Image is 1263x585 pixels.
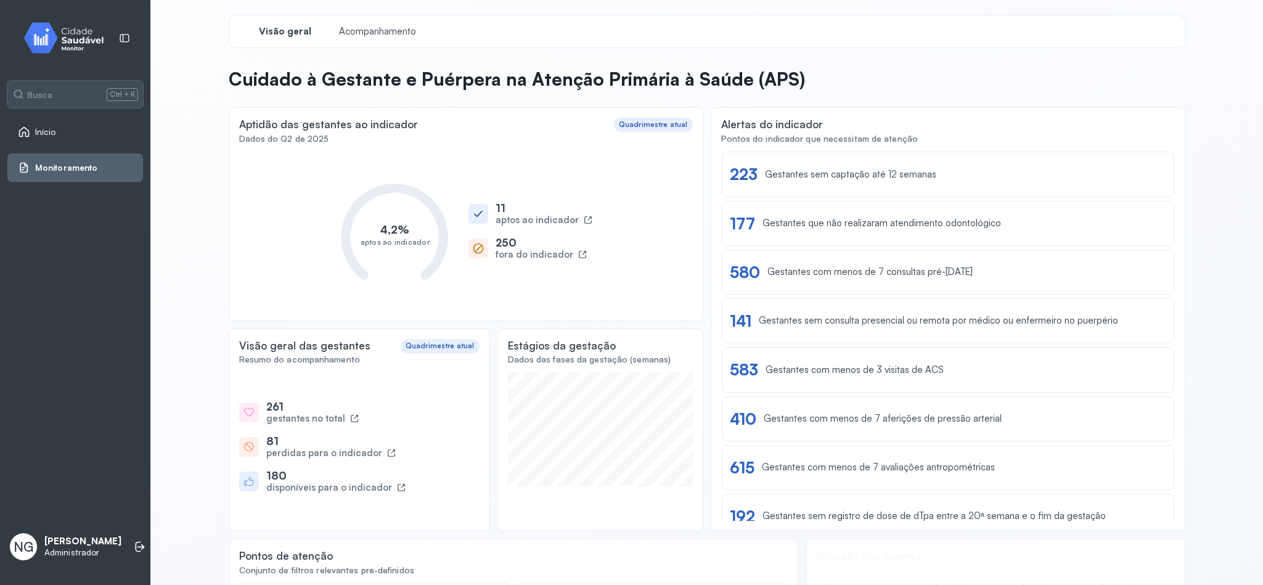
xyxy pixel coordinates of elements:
div: 580 [730,263,760,282]
span: Visão geral [259,26,311,38]
span: Monitoramento [35,163,97,173]
div: Pontos do indicador que necessitam de atenção [721,134,1175,144]
div: Quadrimestre atual [406,342,475,350]
div: aptos ao indicador [496,215,579,226]
div: 177 [730,214,755,233]
div: gestantes no total [266,413,345,425]
div: 410 [730,409,756,428]
div: Gestantes sem consulta presencial ou remota por médico ou enfermeiro no puerpério [759,315,1118,327]
p: Cuidado à Gestante e Puérpera na Atenção Primária à Saúde (APS) [229,68,805,90]
div: perdidas para o indicador [266,448,382,459]
text: aptos ao indicador [361,237,430,247]
div: 250 [496,236,587,249]
img: heart-heroicons.svg [243,406,255,418]
div: 180 [266,469,406,482]
a: Início [18,126,133,138]
div: 223 [730,165,758,184]
div: Gestantes sem captação até 12 semanas [765,169,936,181]
div: Gestantes com menos de 7 aferições de pressão arterial [764,413,1002,425]
div: Conjunto de filtros relevantes pré-definidos [239,565,788,576]
p: [PERSON_NAME] [44,536,121,547]
div: 141 [730,311,751,330]
p: Administrador [44,547,121,558]
div: Dados das fases da gestação (semanas) [508,354,693,365]
div: Estágios da gestação [508,339,616,352]
div: Dados do Q2 de 2025 [239,134,693,144]
div: 192 [730,507,755,526]
span: Início [35,127,56,137]
span: NG [14,539,33,555]
div: 615 [730,458,754,477]
div: 81 [266,435,396,448]
div: Gestantes com menos de 7 consultas pré-[DATE] [767,266,973,278]
div: 261 [266,400,359,413]
div: Quadrimestre atual [619,120,688,129]
div: Gestantes com menos de 7 avaliações antropométricas [762,462,995,473]
span: Acompanhamento [339,26,416,38]
img: block-heroicons.svg [244,441,254,452]
div: 583 [730,360,758,379]
div: Alertas do indicador [721,118,823,131]
div: Gestantes que não realizaram atendimento odontológico [762,218,1001,229]
a: Monitoramento [18,162,133,174]
div: Aptidão das gestantes ao indicador [239,118,418,131]
div: Visão geral das gestantes [239,339,370,352]
div: Gestantes com menos de 3 visitas de ACS [766,364,944,376]
div: Resumo do acompanhamento [239,354,480,365]
span: Ctrl + K [107,88,138,100]
img: like-heroicons.svg [243,477,254,486]
div: Gestantes sem registro de dose de dTpa entre a 20ª semana e o fim da gestação [762,510,1106,522]
div: disponíveis para o indicador [266,482,392,494]
text: 4,2% [381,223,410,236]
img: monitor.svg [13,20,124,56]
span: Busca [27,89,52,100]
div: 11 [496,202,592,215]
div: fora do indicador [496,249,573,261]
div: Pontos de atenção [239,549,333,562]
